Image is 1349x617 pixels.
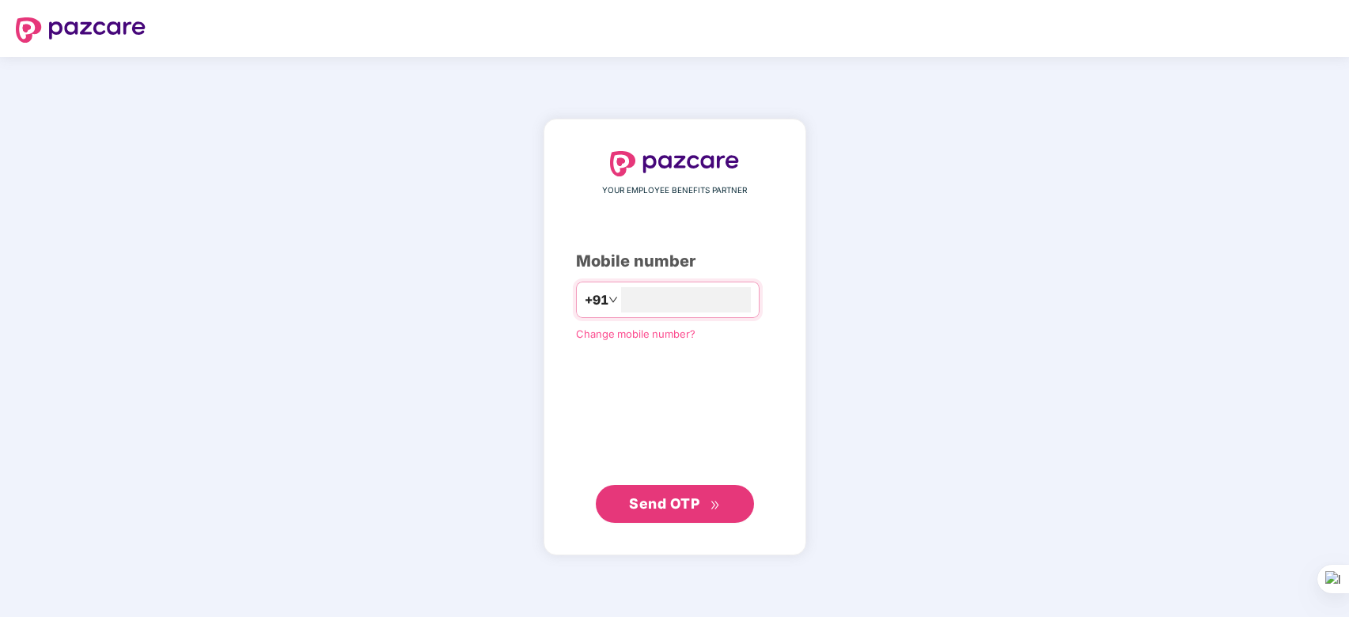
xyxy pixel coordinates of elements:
[629,495,699,512] span: Send OTP
[576,249,774,274] div: Mobile number
[710,500,720,510] span: double-right
[608,295,618,305] span: down
[596,485,754,523] button: Send OTPdouble-right
[610,151,740,176] img: logo
[602,184,747,197] span: YOUR EMPLOYEE BENEFITS PARTNER
[585,290,608,310] span: +91
[576,327,695,340] a: Change mobile number?
[16,17,146,43] img: logo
